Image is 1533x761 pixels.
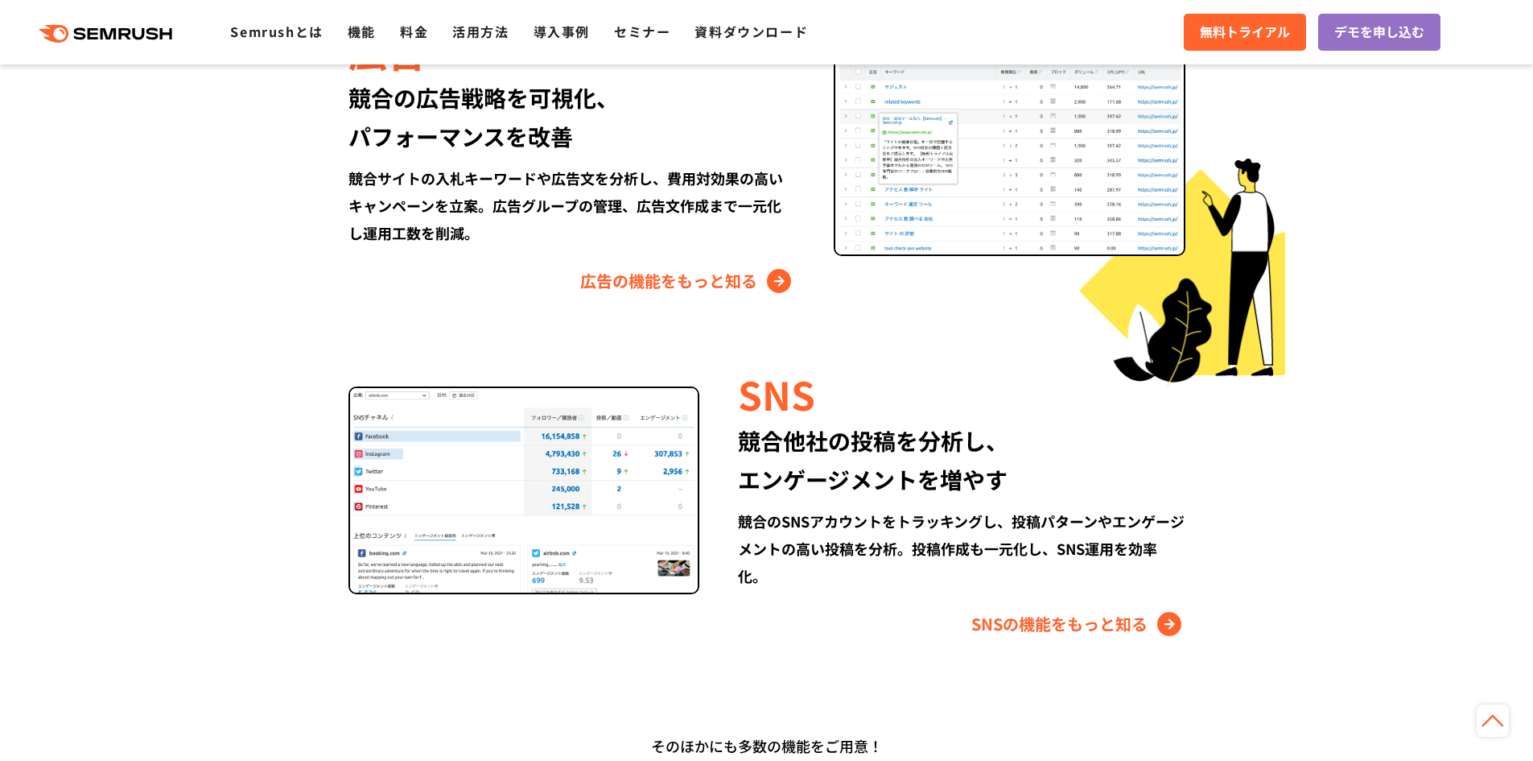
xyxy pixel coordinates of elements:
a: 導入事例 [534,22,590,41]
a: セミナー [614,22,670,41]
a: 無料トライアル [1184,14,1306,51]
div: 競合の広告戦略を可視化、 パフォーマンスを改善 [348,78,795,155]
span: デモを申し込む [1334,22,1424,43]
a: 料金 [400,22,428,41]
a: 活用方法 [452,22,509,41]
div: 競合のSNSアカウントをトラッキングし、投稿パターンやエンゲージメントの高い投稿を分析。投稿作成も一元化し、SNS運用を効率化。 [738,507,1185,589]
a: SNSの機能をもっと知る [971,611,1185,637]
span: 無料トライアル [1200,22,1290,43]
div: 競合サイトの入札キーワードや広告文を分析し、費用対効果の高いキャンペーンを立案。広告グループの管理、広告文作成まで一元化し運用工数を削減。 [348,164,795,246]
div: そのほかにも多数の機能をご用意！ [304,731,1230,761]
a: デモを申し込む [1318,14,1440,51]
a: Semrushとは [230,22,323,41]
a: 機能 [348,22,376,41]
a: 広告の機能をもっと知る [580,268,795,294]
a: 資料ダウンロード [694,22,808,41]
div: SNS [738,366,1185,421]
div: 競合他社の投稿を分析し、 エンゲージメントを増やす [738,421,1185,498]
